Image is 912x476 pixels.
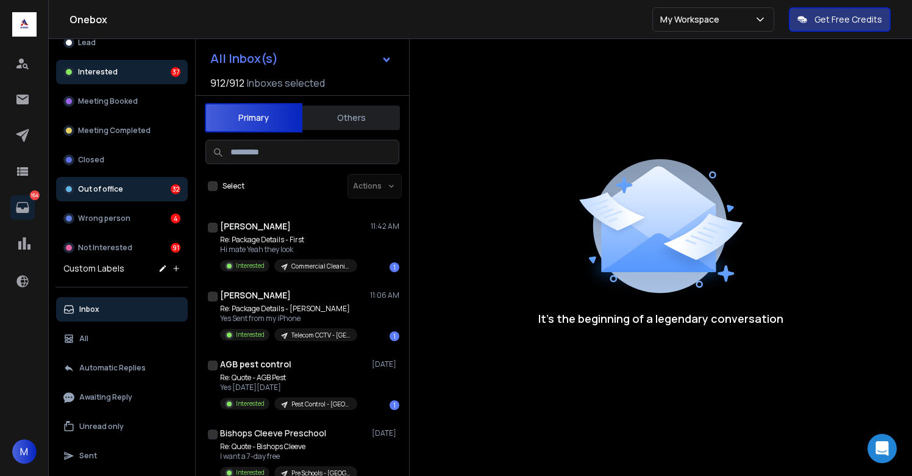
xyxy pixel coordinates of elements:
[372,428,399,438] p: [DATE]
[236,330,265,339] p: Interested
[63,262,124,275] h3: Custom Labels
[79,392,132,402] p: Awaiting Reply
[56,414,188,439] button: Unread only
[56,60,188,84] button: Interested37
[220,245,357,254] p: Hi mate Yeah they look
[390,400,399,410] div: 1
[220,235,357,245] p: Re: Package Details - First
[78,67,118,77] p: Interested
[371,222,399,231] p: 11:42 AM
[56,89,188,114] button: Meeting Booked
[78,155,104,165] p: Closed
[79,334,88,344] p: All
[78,184,123,194] p: Out of office
[236,261,265,270] p: Interested
[201,46,402,71] button: All Inbox(s)
[171,243,180,253] div: 91
[291,331,350,340] p: Telecom CCTV - [GEOGRAPHIC_DATA]
[236,399,265,408] p: Interested
[78,126,151,135] p: Meeting Completed
[220,442,357,452] p: Re: Quote - Bishops Cleeve
[30,190,40,200] p: 164
[79,451,97,461] p: Sent
[789,7,891,32] button: Get Free Credits
[660,13,724,26] p: My Workspace
[78,214,130,223] p: Wrong person
[56,356,188,380] button: Automatic Replies
[867,434,897,463] div: Open Intercom Messenger
[220,383,357,392] p: Yes [DATE][DATE]
[171,214,180,223] div: 4
[56,444,188,468] button: Sent
[56,177,188,201] button: Out of office32
[78,243,132,253] p: Not Interested
[79,305,99,314] p: Inbox
[220,358,291,370] h1: AGB pest control
[56,118,188,143] button: Meeting Completed
[220,289,291,301] h1: [PERSON_NAME]
[56,148,188,172] button: Closed
[12,439,37,464] button: M
[56,236,188,260] button: Not Interested91
[56,297,188,322] button: Inbox
[390,262,399,272] div: 1
[171,184,180,194] div: 32
[247,76,325,90] h3: Inboxes selected
[210,76,244,90] span: 912 / 912
[372,359,399,369] p: [DATE]
[56,326,188,351] button: All
[78,96,138,106] p: Meeting Booked
[223,181,244,191] label: Select
[220,427,326,439] h1: Bishops Cleeve Preschool
[302,104,400,131] button: Others
[79,422,124,431] p: Unread only
[220,304,357,314] p: Re: Package Details - [PERSON_NAME]
[291,400,350,409] p: Pest Control - [GEOGRAPHIC_DATA]
[56,31,188,55] button: Lead
[205,103,302,132] button: Primary
[814,13,882,26] p: Get Free Credits
[538,310,783,327] p: It’s the beginning of a legendary conversation
[220,314,357,323] p: Yes Sent from my iPhone
[390,331,399,341] div: 1
[79,363,146,373] p: Automatic Replies
[69,12,652,27] h1: Onebox
[291,262,350,271] p: Commercial Cleaning - [GEOGRAPHIC_DATA] [DATE]
[56,206,188,231] button: Wrong person4
[12,12,37,37] img: logo
[56,385,188,409] button: Awaiting Reply
[220,373,357,383] p: Re: Quote - AGB Pest
[220,220,291,233] h1: [PERSON_NAME]
[10,195,35,220] a: 164
[220,452,357,461] p: I want a 7-day free
[78,38,96,48] p: Lead
[210,52,278,65] h1: All Inbox(s)
[370,290,399,300] p: 11:06 AM
[171,67,180,77] div: 37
